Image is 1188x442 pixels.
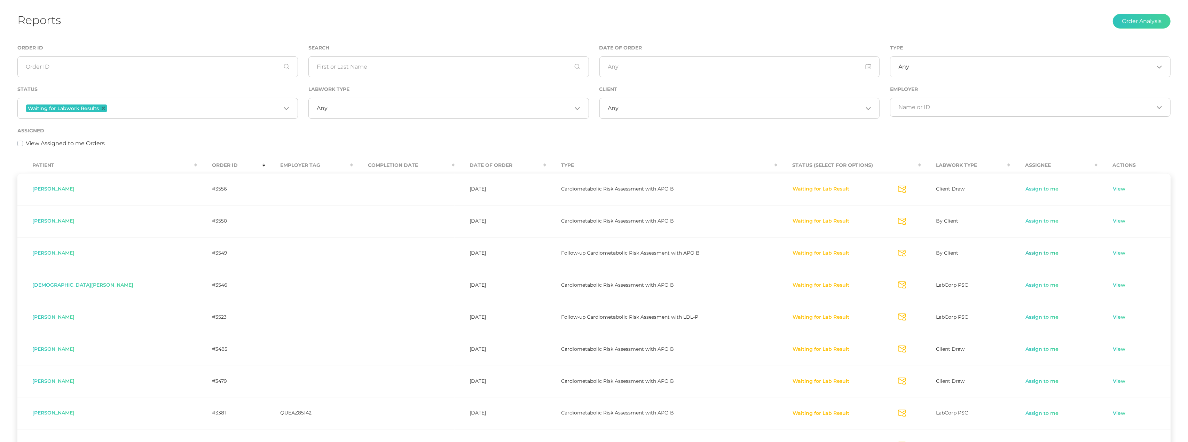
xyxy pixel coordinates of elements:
td: #3523 [197,301,265,333]
span: [DEMOGRAPHIC_DATA][PERSON_NAME] [32,282,133,288]
span: Cardiometabolic Risk Assessment with APO B [561,410,674,416]
span: LabCorp PSC [936,314,968,320]
button: Waiting for Lab Result [792,378,850,385]
span: [PERSON_NAME] [32,378,74,384]
button: Waiting for Lab Result [792,186,850,193]
div: Search for option [890,56,1171,77]
a: View [1112,410,1126,417]
td: #3479 [197,365,265,397]
span: Waiting for Labwork Results [28,106,99,111]
td: #3550 [197,205,265,237]
a: View [1112,314,1126,321]
a: Assign to me [1025,250,1059,257]
div: Search for option [890,98,1171,117]
svg: Send Notification [898,250,906,257]
svg: Send Notification [898,410,906,417]
span: Client Draw [936,346,965,352]
span: Follow-up Cardiometabolic Risk Assessment with LDL-P [561,314,698,320]
span: [PERSON_NAME] [32,314,74,320]
th: Date Of Order : activate to sort column ascending [455,157,546,173]
span: Cardiometabolic Risk Assessment with APO B [561,186,674,192]
span: Any [317,105,328,112]
input: Search for option [910,63,1154,70]
td: [DATE] [455,269,546,301]
div: Search for option [308,98,589,119]
button: Waiting for Lab Result [792,346,850,353]
button: Waiting for Lab Result [792,218,850,225]
a: Assign to me [1025,346,1059,353]
label: Search [308,45,329,51]
input: Search for option [108,104,281,113]
th: Assignee : activate to sort column ascending [1010,157,1097,173]
td: #3485 [197,333,265,365]
span: Any [899,63,910,70]
span: Any [608,105,619,112]
label: Status [17,86,38,92]
input: Search for option [328,105,572,112]
th: Type : activate to sort column ascending [546,157,777,173]
a: View [1112,282,1126,289]
a: Assign to me [1025,410,1059,417]
th: Status (Select for Options) : activate to sort column ascending [777,157,921,173]
label: Assigned [17,128,44,134]
span: [PERSON_NAME] [32,218,74,224]
th: Order ID : activate to sort column ascending [197,157,265,173]
span: Cardiometabolic Risk Assessment with APO B [561,282,674,288]
a: Assign to me [1025,218,1059,225]
svg: Send Notification [898,186,906,193]
label: Order ID [17,45,43,51]
span: Follow-up Cardiometabolic Risk Assessment with APO B [561,250,700,256]
button: Waiting for Lab Result [792,410,850,417]
span: LabCorp PSC [936,410,968,416]
input: Order ID [17,56,298,77]
td: [DATE] [455,237,546,269]
div: Search for option [599,98,880,119]
label: Labwork Type [308,86,349,92]
input: Search for option [899,104,1154,111]
th: Completion Date : activate to sort column ascending [353,157,455,173]
th: Patient : activate to sort column ascending [17,157,197,173]
svg: Send Notification [898,218,906,225]
span: Cardiometabolic Risk Assessment with APO B [561,218,674,224]
a: View [1112,250,1126,257]
h1: Reports [17,13,61,27]
td: [DATE] [455,205,546,237]
a: Assign to me [1025,282,1059,289]
td: [DATE] [455,397,546,429]
label: Date of Order [599,45,642,51]
a: View [1112,378,1126,385]
a: Assign to me [1025,314,1059,321]
span: Client Draw [936,378,965,384]
span: [PERSON_NAME] [32,186,74,192]
label: Type [890,45,903,51]
th: Labwork Type : activate to sort column ascending [921,157,1010,173]
td: [DATE] [455,333,546,365]
span: Client Draw [936,186,965,192]
button: Order Analysis [1113,14,1171,29]
td: #3549 [197,237,265,269]
span: [PERSON_NAME] [32,250,74,256]
td: [DATE] [455,365,546,397]
td: #3556 [197,173,265,205]
span: By Client [936,218,958,224]
span: LabCorp PSC [936,282,968,288]
svg: Send Notification [898,281,906,289]
svg: Send Notification [898,346,906,353]
a: View [1112,218,1126,225]
a: View [1112,346,1126,353]
input: Any [599,56,880,77]
button: Waiting for Lab Result [792,314,850,321]
span: Cardiometabolic Risk Assessment with APO B [561,346,674,352]
span: [PERSON_NAME] [32,346,74,352]
label: Client [599,86,617,92]
svg: Send Notification [898,378,906,385]
td: [DATE] [455,173,546,205]
svg: Send Notification [898,313,906,321]
label: View Assigned to me Orders [26,139,105,148]
a: Assign to me [1025,378,1059,385]
th: Employer Tag : activate to sort column ascending [265,157,353,173]
span: By Client [936,250,958,256]
th: Actions [1097,157,1171,173]
input: Search for option [619,105,863,112]
td: #3546 [197,269,265,301]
